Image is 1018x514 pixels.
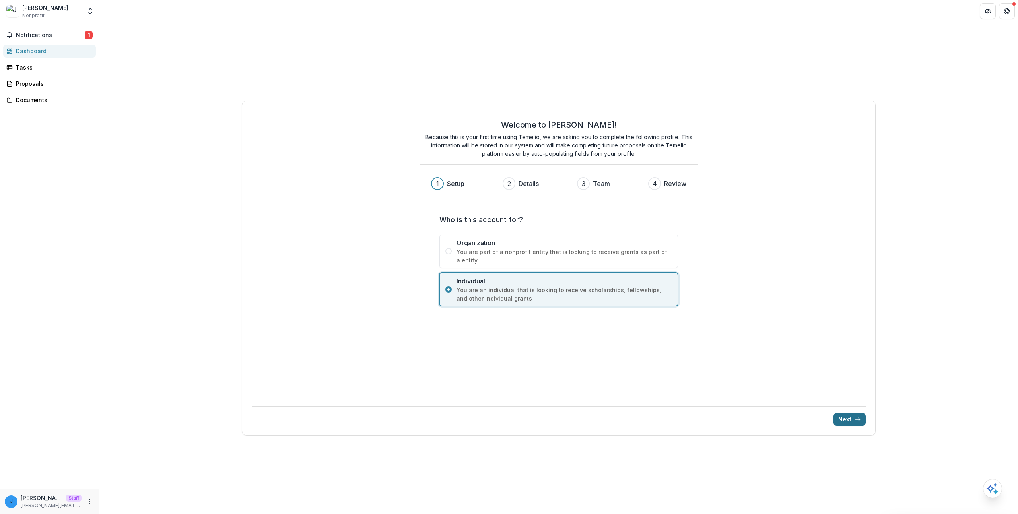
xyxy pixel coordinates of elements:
[16,47,89,55] div: Dashboard
[833,413,866,426] button: Next
[439,214,673,225] label: Who is this account for?
[3,45,96,58] a: Dashboard
[436,179,439,188] div: 1
[519,179,539,188] h3: Details
[16,96,89,104] div: Documents
[664,179,686,188] h3: Review
[3,61,96,74] a: Tasks
[22,4,68,12] div: [PERSON_NAME]
[593,179,610,188] h3: Team
[457,286,672,303] span: You are an individual that is looking to receive scholarships, fellowships, and other individual ...
[457,248,672,264] span: You are part of a nonprofit entity that is looking to receive grants as part of a entity
[16,63,89,72] div: Tasks
[457,276,672,286] span: Individual
[507,179,511,188] div: 2
[16,32,85,39] span: Notifications
[3,93,96,107] a: Documents
[983,479,1002,498] button: Open AI Assistant
[3,29,96,41] button: Notifications1
[3,77,96,90] a: Proposals
[501,120,617,130] h2: Welcome to [PERSON_NAME]!
[447,179,464,188] h3: Setup
[980,3,996,19] button: Partners
[21,494,63,502] p: [PERSON_NAME][EMAIL_ADDRESS][DOMAIN_NAME]
[85,31,93,39] span: 1
[21,502,82,509] p: [PERSON_NAME][EMAIL_ADDRESS][DOMAIN_NAME]
[66,495,82,502] p: Staff
[457,238,672,248] span: Organization
[22,12,45,19] span: Nonprofit
[420,133,698,158] p: Because this is your first time using Temelio, we are asking you to complete the following profil...
[10,499,13,504] div: jonah@trytemelio.com
[999,3,1015,19] button: Get Help
[85,3,96,19] button: Open entity switcher
[16,80,89,88] div: Proposals
[431,177,686,190] div: Progress
[653,179,657,188] div: 4
[85,497,94,506] button: More
[582,179,585,188] div: 3
[6,5,19,17] img: Jonah Allibone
